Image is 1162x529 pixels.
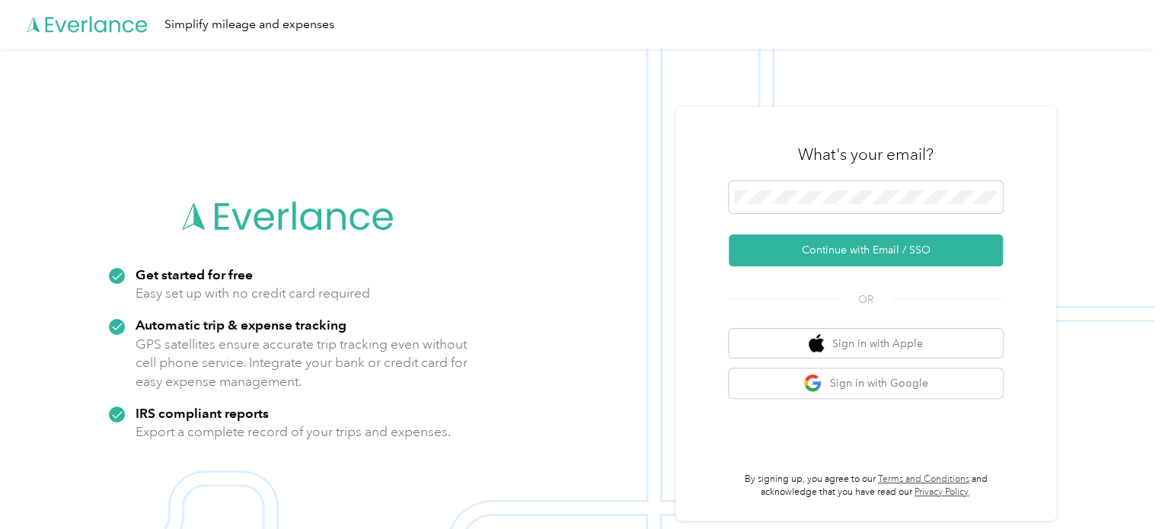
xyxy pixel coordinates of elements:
[729,473,1003,499] p: By signing up, you agree to our and acknowledge that you have read our .
[729,329,1003,359] button: apple logoSign in with Apple
[729,234,1003,266] button: Continue with Email / SSO
[136,284,370,303] p: Easy set up with no credit card required
[839,292,892,308] span: OR
[809,334,824,353] img: apple logo
[136,422,451,441] p: Export a complete record of your trips and expenses.
[803,374,822,393] img: google logo
[915,486,969,498] a: Privacy Policy
[164,15,334,34] div: Simplify mileage and expenses
[878,473,969,485] a: Terms and Conditions
[798,144,934,165] h3: What's your email?
[729,368,1003,398] button: google logoSign in with Google
[136,335,468,391] p: GPS satellites ensure accurate trip tracking even without cell phone service. Integrate your bank...
[136,405,269,421] strong: IRS compliant reports
[136,266,253,282] strong: Get started for free
[136,317,346,333] strong: Automatic trip & expense tracking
